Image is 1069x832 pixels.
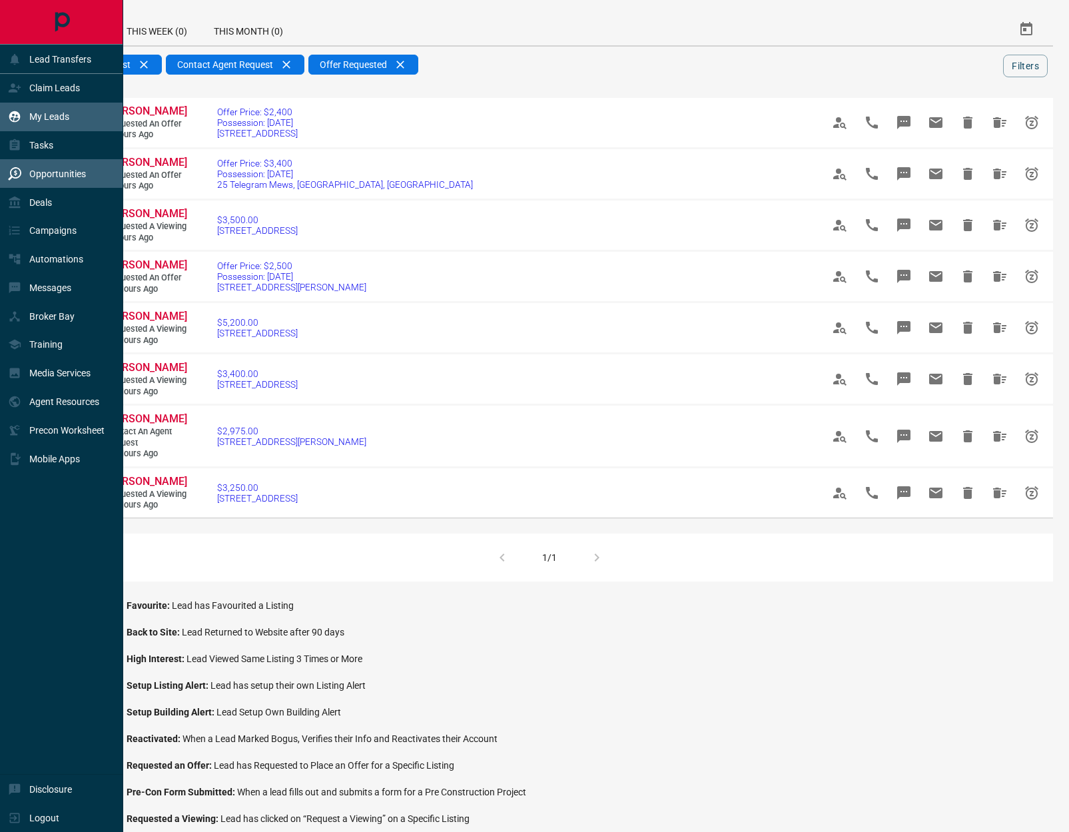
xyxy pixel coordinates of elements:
[1016,363,1048,395] span: Snooze
[952,312,984,344] span: Hide
[127,787,237,797] span: Pre-Con Form Submitted
[107,105,186,119] a: [PERSON_NAME]
[920,420,952,452] span: Email
[107,272,186,284] span: Requested an Offer
[217,158,473,190] a: Offer Price: $3,400Possession: [DATE]25 Telegram Mews, [GEOGRAPHIC_DATA], [GEOGRAPHIC_DATA]
[127,680,210,691] span: Setup Listing Alert
[920,209,952,241] span: Email
[824,158,856,190] span: View Profile
[107,489,186,500] span: Requested a Viewing
[200,13,296,45] div: This Month (0)
[127,813,220,824] span: Requested a Viewing
[888,158,920,190] span: Message
[952,158,984,190] span: Hide
[984,158,1016,190] span: Hide All from Alisha Bhanote
[186,653,362,664] span: Lead Viewed Same Listing 3 Times or More
[107,207,186,221] a: [PERSON_NAME]
[107,412,186,426] a: [PERSON_NAME]
[217,179,473,190] span: 25 Telegram Mews, [GEOGRAPHIC_DATA], [GEOGRAPHIC_DATA]
[107,426,186,448] span: Contact an Agent Request
[107,181,186,192] span: 5 hours ago
[107,448,186,460] span: 17 hours ago
[824,312,856,344] span: View Profile
[216,707,341,717] span: Lead Setup Own Building Alert
[824,420,856,452] span: View Profile
[952,107,984,139] span: Hide
[824,477,856,509] span: View Profile
[856,260,888,292] span: Call
[107,232,186,244] span: 6 hours ago
[107,284,186,295] span: 17 hours ago
[127,627,182,637] span: Back to Site
[217,493,298,504] span: [STREET_ADDRESS]
[217,260,366,292] a: Offer Price: $2,500Possession: [DATE][STREET_ADDRESS][PERSON_NAME]
[107,335,186,346] span: 17 hours ago
[320,59,387,70] span: Offer Requested
[220,813,470,824] span: Lead has clicked on “Request a Viewing” on a Specific Listing
[107,221,186,232] span: Requested a Viewing
[952,420,984,452] span: Hide
[920,363,952,395] span: Email
[127,760,214,771] span: Requested an Offer
[107,258,186,272] a: [PERSON_NAME]
[107,361,186,375] a: [PERSON_NAME]
[1016,209,1048,241] span: Snooze
[107,361,187,374] span: [PERSON_NAME]
[920,477,952,509] span: Email
[182,733,498,744] span: When a Lead Marked Bogus, Verifies their Info and Reactivates their Account
[217,368,298,390] a: $3,400.00[STREET_ADDRESS]
[888,363,920,395] span: Message
[1010,13,1042,45] button: Select Date Range
[920,158,952,190] span: Email
[1016,107,1048,139] span: Snooze
[217,158,473,169] span: Offer Price: $3,400
[856,420,888,452] span: Call
[217,317,298,328] span: $5,200.00
[542,552,557,563] div: 1/1
[984,260,1016,292] span: Hide All from Simmy Kang
[952,477,984,509] span: Hide
[1016,477,1048,509] span: Snooze
[824,260,856,292] span: View Profile
[217,169,473,179] span: Possession: [DATE]
[107,207,187,220] span: [PERSON_NAME]
[952,363,984,395] span: Hide
[113,13,200,45] div: This Week (0)
[107,119,186,130] span: Requested an Offer
[107,386,186,398] span: 17 hours ago
[214,760,454,771] span: Lead has Requested to Place an Offer for a Specific Listing
[888,107,920,139] span: Message
[217,436,366,447] span: [STREET_ADDRESS][PERSON_NAME]
[920,107,952,139] span: Email
[1016,158,1048,190] span: Snooze
[920,260,952,292] span: Email
[984,107,1016,139] span: Hide All from Laura Li
[308,55,418,75] div: Offer Requested
[856,209,888,241] span: Call
[107,412,187,425] span: [PERSON_NAME]
[984,209,1016,241] span: Hide All from Alisha Bhanote
[217,328,298,338] span: [STREET_ADDRESS]
[107,156,186,170] a: [PERSON_NAME]
[107,105,187,117] span: [PERSON_NAME]
[217,214,298,236] a: $3,500.00[STREET_ADDRESS]
[107,475,187,488] span: [PERSON_NAME]
[127,733,182,744] span: Reactivated
[856,363,888,395] span: Call
[107,310,187,322] span: [PERSON_NAME]
[217,282,366,292] span: [STREET_ADDRESS][PERSON_NAME]
[856,158,888,190] span: Call
[217,317,298,338] a: $5,200.00[STREET_ADDRESS]
[107,375,186,386] span: Requested a Viewing
[217,117,298,128] span: Possession: [DATE]
[984,363,1016,395] span: Hide All from URVI VERKHEDKAR
[856,312,888,344] span: Call
[107,129,186,141] span: 3 hours ago
[1016,260,1048,292] span: Snooze
[217,482,298,493] span: $3,250.00
[217,225,298,236] span: [STREET_ADDRESS]
[824,363,856,395] span: View Profile
[888,312,920,344] span: Message
[952,260,984,292] span: Hide
[984,477,1016,509] span: Hide All from URVI VERKHEDKAR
